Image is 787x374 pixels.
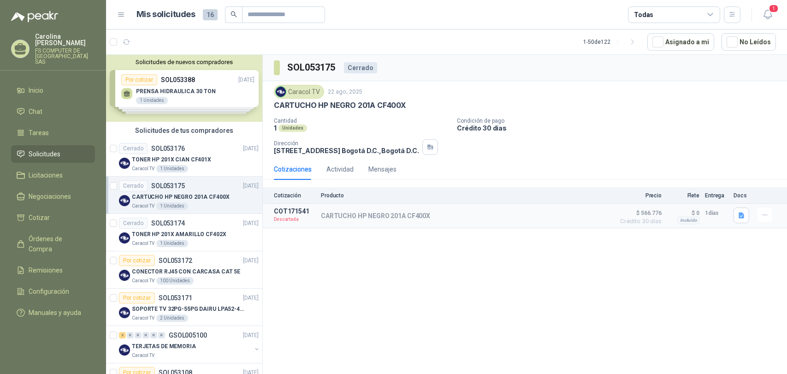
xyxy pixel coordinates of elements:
div: Incluido [678,217,699,224]
p: COT171541 [274,208,315,215]
p: Caracol TV [132,240,154,247]
p: Precio [615,192,662,199]
p: SOL053172 [159,257,192,264]
span: Chat [29,107,42,117]
p: Flete [667,192,699,199]
p: [DATE] [243,331,259,340]
div: Solicitudes de tus compradores [106,122,262,139]
div: 100 Unidades [156,277,194,285]
div: 2 Unidades [156,315,188,322]
button: Solicitudes de nuevos compradores [110,59,259,65]
span: Configuración [29,286,69,297]
p: [DATE] [243,144,259,153]
p: Caracol TV [132,352,154,359]
span: search [231,11,237,18]
p: [DATE] [243,182,259,190]
h3: SOL053175 [287,60,337,75]
span: Solicitudes [29,149,60,159]
img: Company Logo [119,232,130,243]
button: Asignado a mi [647,33,714,51]
a: Por cotizarSOL053172[DATE] Company LogoCONECTOR RJ45 CON CARCASA CAT 5ECaracol TV100 Unidades [106,251,262,289]
div: 1 Unidades [156,202,188,210]
div: Cerrado [119,180,148,191]
p: TONER HP 201X CIAN CF401X [132,155,211,164]
img: Company Logo [276,87,286,97]
span: Remisiones [29,265,63,275]
p: FS COMPUTER DE [GEOGRAPHIC_DATA] SAS [35,48,95,65]
p: CARTUCHO HP NEGRO 201A CF400X [274,101,406,110]
div: 0 [127,332,134,338]
span: Cotizar [29,213,50,223]
p: SOL053174 [151,220,185,226]
p: TONER HP 201X AMARILLO CF402X [132,230,226,239]
a: Remisiones [11,261,95,279]
p: GSOL005100 [169,332,207,338]
a: Licitaciones [11,166,95,184]
div: Cerrado [119,218,148,229]
a: Cotizar [11,209,95,226]
a: CerradoSOL053176[DATE] Company LogoTONER HP 201X CIAN CF401XCaracol TV1 Unidades [106,139,262,177]
div: Caracol TV [274,85,324,99]
div: Cerrado [344,62,377,73]
span: Crédito 30 días [615,219,662,224]
a: Negociaciones [11,188,95,205]
p: Entrega [705,192,728,199]
span: Negociaciones [29,191,71,202]
a: CerradoSOL053174[DATE] Company LogoTONER HP 201X AMARILLO CF402XCaracol TV1 Unidades [106,214,262,251]
p: Dirección [274,140,419,147]
p: 1 [274,124,277,132]
span: $ 566.776 [615,208,662,219]
span: Inicio [29,85,43,95]
p: Caracol TV [132,315,154,322]
p: $ 0 [667,208,699,219]
div: 0 [135,332,142,338]
button: No Leídos [722,33,776,51]
div: 2 [119,332,126,338]
div: Unidades [278,125,307,132]
span: 1 [769,4,779,13]
a: 2 0 0 0 0 0 GSOL005100[DATE] Company LogoTERJETAS DE MEMORIACaracol TV [119,330,260,359]
p: TERJETAS DE MEMORIA [132,342,196,351]
div: Actividad [326,164,354,174]
img: Company Logo [119,344,130,356]
img: Logo peakr [11,11,58,22]
p: Cotización [274,192,315,199]
p: Caracol TV [132,277,154,285]
div: Por cotizar [119,292,155,303]
a: Manuales y ayuda [11,304,95,321]
h1: Mis solicitudes [136,8,195,21]
div: Todas [634,10,653,20]
p: SOL053175 [151,183,185,189]
a: Configuración [11,283,95,300]
span: Manuales y ayuda [29,308,81,318]
p: Docs [734,192,752,199]
img: Company Logo [119,158,130,169]
span: Tareas [29,128,49,138]
p: [DATE] [243,219,259,228]
p: Condición de pago [457,118,783,124]
a: Solicitudes [11,145,95,163]
p: [STREET_ADDRESS] Bogotá D.C. , Bogotá D.C. [274,147,419,154]
p: CONECTOR RJ45 CON CARCASA CAT 5E [132,267,240,276]
a: Por cotizarSOL053171[DATE] Company LogoSOPORTE TV 32PG-55PG DAIRU LPA52-446KIT2Caracol TV2 Unidades [106,289,262,326]
img: Company Logo [119,307,130,318]
p: Caracol TV [132,202,154,210]
p: Caracol TV [132,165,154,172]
div: 1 - 50 de 122 [583,35,640,49]
div: Cerrado [119,143,148,154]
p: Carolina [PERSON_NAME] [35,33,95,46]
div: Cotizaciones [274,164,312,174]
p: [DATE] [243,256,259,265]
span: 16 [203,9,218,20]
div: 0 [142,332,149,338]
img: Company Logo [119,195,130,206]
a: Tareas [11,124,95,142]
div: 1 Unidades [156,165,188,172]
div: 1 Unidades [156,240,188,247]
a: Inicio [11,82,95,99]
div: 0 [158,332,165,338]
p: 1 días [705,208,728,219]
p: Crédito 30 días [457,124,783,132]
img: Company Logo [119,270,130,281]
p: [DATE] [243,294,259,303]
